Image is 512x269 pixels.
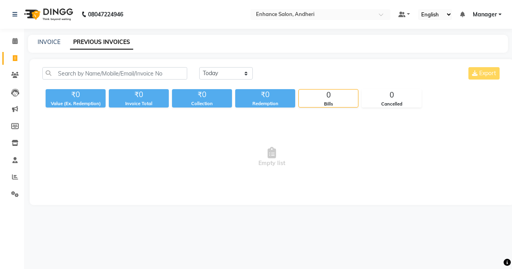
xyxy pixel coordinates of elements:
[42,67,187,80] input: Search by Name/Mobile/Email/Invoice No
[38,38,60,46] a: INVOICE
[172,89,232,100] div: ₹0
[362,101,421,108] div: Cancelled
[88,3,123,26] b: 08047224946
[109,100,169,107] div: Invoice Total
[473,10,497,19] span: Manager
[235,89,295,100] div: ₹0
[46,89,106,100] div: ₹0
[20,3,75,26] img: logo
[70,35,133,50] a: PREVIOUS INVOICES
[109,89,169,100] div: ₹0
[46,100,106,107] div: Value (Ex. Redemption)
[362,90,421,101] div: 0
[42,117,501,197] span: Empty list
[235,100,295,107] div: Redemption
[172,100,232,107] div: Collection
[299,90,358,101] div: 0
[299,101,358,108] div: Bills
